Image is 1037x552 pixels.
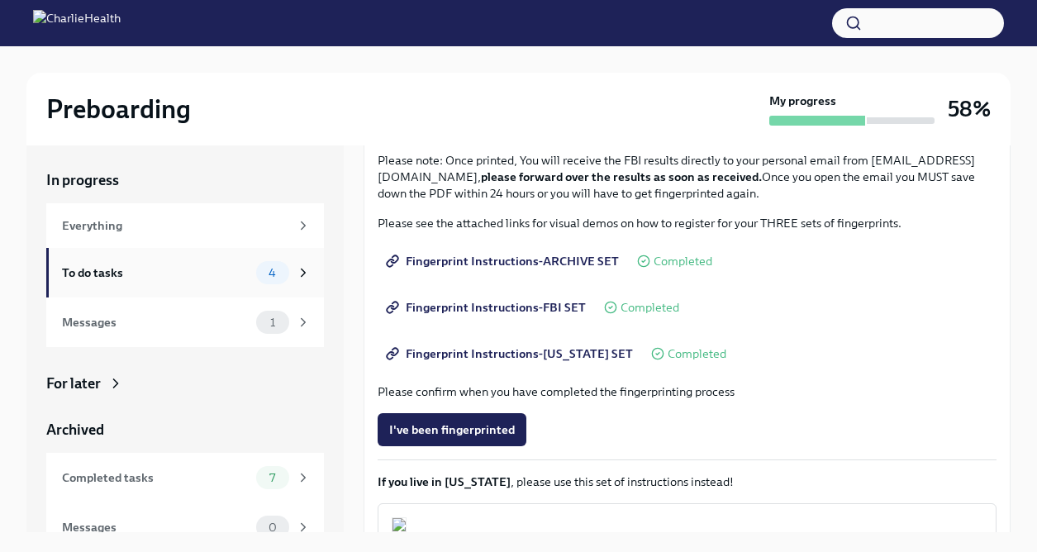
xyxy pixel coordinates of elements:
[654,255,712,268] span: Completed
[378,473,997,490] p: , please use this set of instructions instead!
[46,297,324,347] a: Messages1
[46,374,101,393] div: For later
[389,253,619,269] span: Fingerprint Instructions-ARCHIVE SET
[46,248,324,297] a: To do tasks4
[259,472,285,484] span: 7
[389,421,515,438] span: I've been fingerprinted
[62,313,250,331] div: Messages
[46,203,324,248] a: Everything
[259,267,286,279] span: 4
[389,345,633,362] span: Fingerprint Instructions-[US_STATE] SET
[481,169,762,184] strong: please forward over the results as soon as received.
[378,215,997,231] p: Please see the attached links for visual demos on how to register for your THREE sets of fingerpr...
[46,170,324,190] a: In progress
[46,420,324,440] a: Archived
[46,93,191,126] h2: Preboarding
[46,502,324,552] a: Messages0
[62,518,250,536] div: Messages
[948,94,991,124] h3: 58%
[621,302,679,314] span: Completed
[668,348,726,360] span: Completed
[378,245,630,278] a: Fingerprint Instructions-ARCHIVE SET
[389,299,586,316] span: Fingerprint Instructions-FBI SET
[62,264,250,282] div: To do tasks
[62,217,289,235] div: Everything
[378,474,511,489] strong: If you live in [US_STATE]
[769,93,836,109] strong: My progress
[33,10,121,36] img: CharlieHealth
[378,337,645,370] a: Fingerprint Instructions-[US_STATE] SET
[260,316,285,329] span: 1
[378,413,526,446] button: I've been fingerprinted
[378,383,997,400] p: Please confirm when you have completed the fingerprinting process
[378,291,597,324] a: Fingerprint Instructions-FBI SET
[378,152,997,202] p: Please note: Once printed, You will receive the FBI results directly to your personal email from ...
[62,469,250,487] div: Completed tasks
[46,453,324,502] a: Completed tasks7
[46,374,324,393] a: For later
[259,521,287,534] span: 0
